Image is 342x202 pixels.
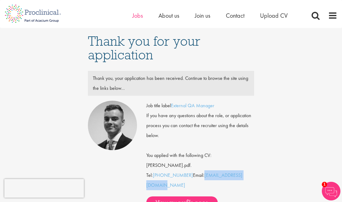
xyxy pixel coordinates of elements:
[142,111,259,140] div: If you have any questions about the role, or application process you can contact the recruiter us...
[142,101,259,111] div: Job title label
[88,73,254,93] div: Thank you, your application has been received. Continue to browse the site using the links below...
[142,140,259,170] div: You applied with the following CV: [PERSON_NAME].pdf.
[322,182,327,187] span: 1
[4,179,84,198] iframe: reCAPTCHA
[158,11,179,20] a: About us
[260,11,288,20] a: Upload CV
[88,101,137,150] img: Alex Bill
[195,11,210,20] a: Join us
[226,11,244,20] a: Contact
[153,172,193,178] a: [PHONE_NUMBER]
[132,11,143,20] a: Jobs
[88,33,200,63] span: Thank you for your application
[322,182,340,200] img: Chatbot
[171,102,214,109] a: External QA Manager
